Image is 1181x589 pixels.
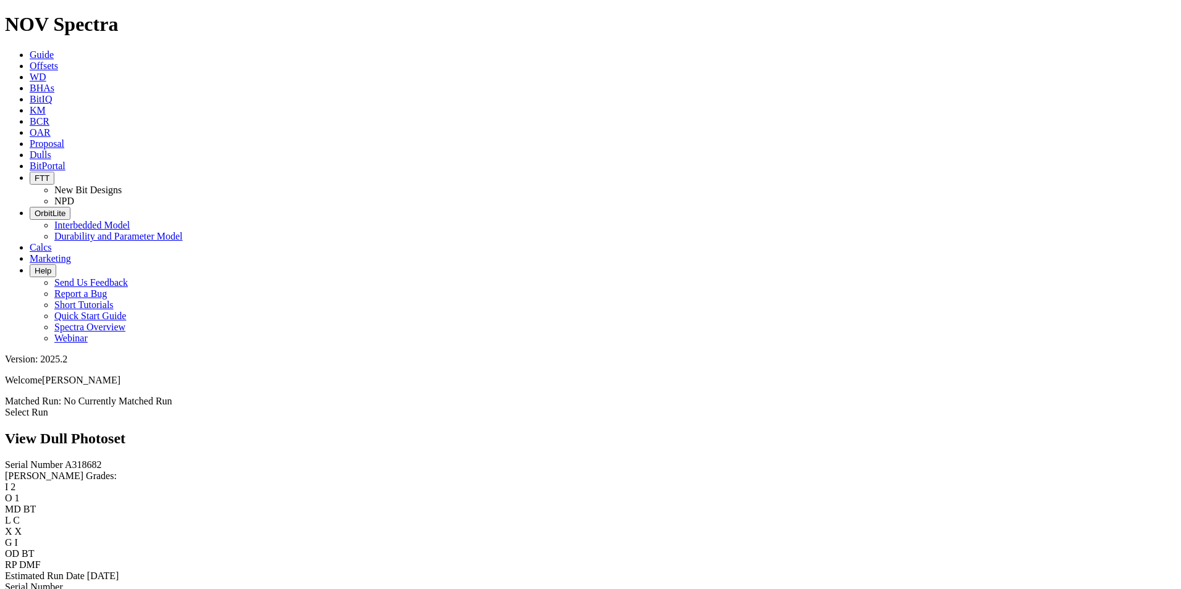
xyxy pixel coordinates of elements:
[30,149,51,160] a: Dulls
[42,375,120,385] span: [PERSON_NAME]
[5,470,1176,482] div: [PERSON_NAME] Grades:
[23,504,36,514] span: BT
[5,570,85,581] label: Estimated Run Date
[5,459,63,470] label: Serial Number
[5,407,48,417] a: Select Run
[54,231,183,241] a: Durability and Parameter Model
[30,207,70,220] button: OrbitLite
[5,430,1176,447] h2: View Dull Photoset
[30,116,49,127] a: BCR
[54,311,126,321] a: Quick Start Guide
[30,61,58,71] a: Offsets
[19,559,41,570] span: DMF
[5,526,12,537] label: X
[30,161,65,171] a: BitPortal
[30,172,54,185] button: FTT
[30,127,51,138] a: OAR
[30,83,54,93] a: BHAs
[54,299,114,310] a: Short Tutorials
[30,72,46,82] a: WD
[54,277,128,288] a: Send Us Feedback
[54,196,74,206] a: NPD
[87,570,119,581] span: [DATE]
[5,396,61,406] span: Matched Run:
[54,220,130,230] a: Interbedded Model
[5,515,11,525] label: L
[30,94,52,104] a: BitIQ
[11,482,15,492] span: 2
[5,548,19,559] label: OD
[15,493,20,503] span: 1
[30,138,64,149] a: Proposal
[15,537,18,548] span: I
[35,266,51,275] span: Help
[5,493,12,503] label: O
[5,13,1176,36] h1: NOV Spectra
[54,333,88,343] a: Webinar
[30,105,46,115] a: KM
[15,526,22,537] span: X
[5,559,17,570] label: RP
[5,504,21,514] label: MD
[64,396,172,406] span: No Currently Matched Run
[35,173,49,183] span: FTT
[54,288,107,299] a: Report a Bug
[13,515,20,525] span: C
[5,354,1176,365] div: Version: 2025.2
[22,548,34,559] span: BT
[65,459,102,470] span: A318682
[5,375,1176,386] p: Welcome
[35,209,65,218] span: OrbitLite
[5,537,12,548] label: G
[5,482,8,492] label: I
[30,242,52,253] a: Calcs
[30,49,54,60] a: Guide
[54,322,125,332] a: Spectra Overview
[30,264,56,277] button: Help
[30,253,71,264] a: Marketing
[54,185,122,195] a: New Bit Designs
